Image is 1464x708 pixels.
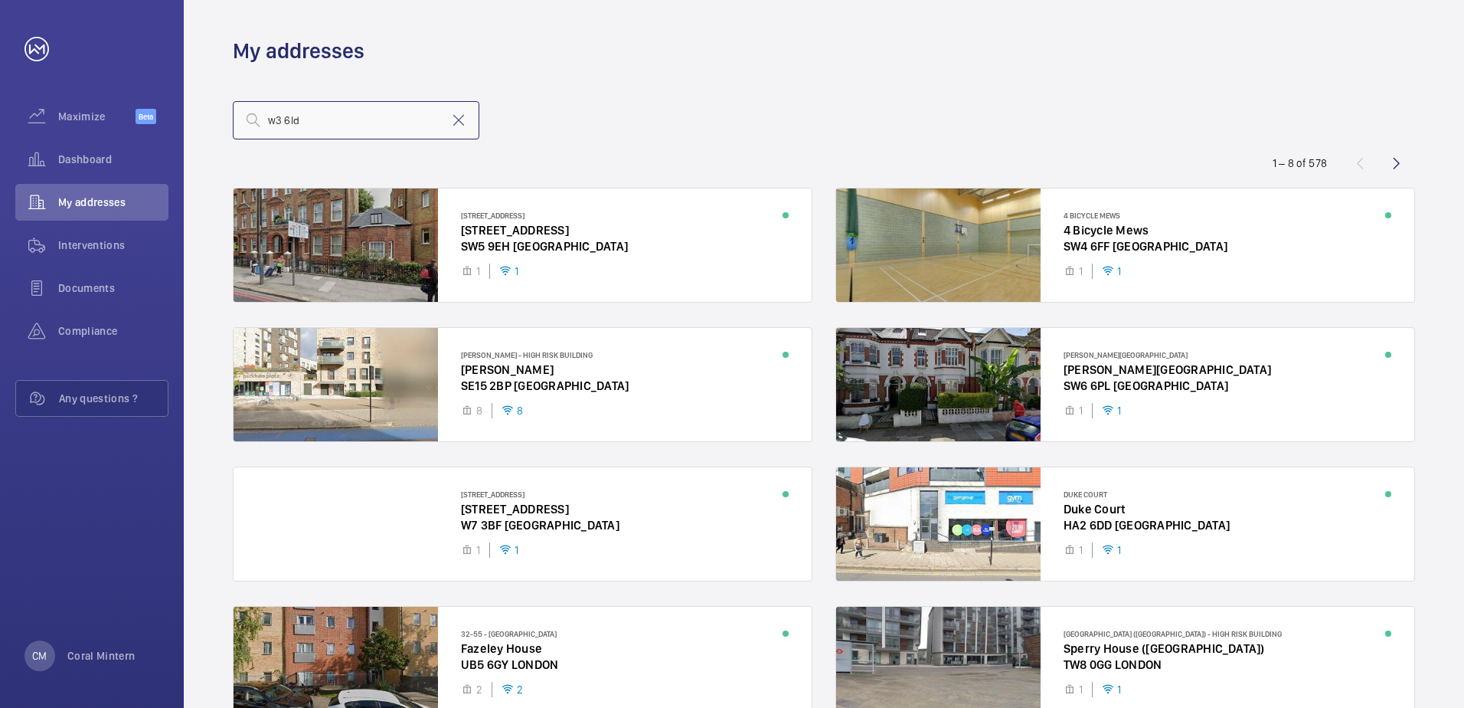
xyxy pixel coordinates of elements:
[32,648,47,664] p: CM
[59,391,168,406] span: Any questions ?
[1273,156,1327,171] div: 1 – 8 of 578
[58,109,136,124] span: Maximize
[58,280,168,296] span: Documents
[58,323,168,339] span: Compliance
[233,37,364,65] h1: My addresses
[233,101,479,139] input: Search by address
[58,195,168,210] span: My addresses
[58,152,168,167] span: Dashboard
[67,648,136,664] p: Coral Mintern
[58,238,168,253] span: Interventions
[136,109,156,124] span: Beta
